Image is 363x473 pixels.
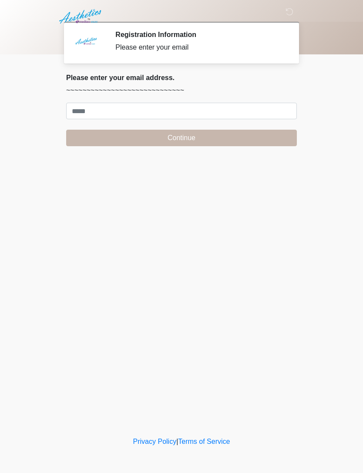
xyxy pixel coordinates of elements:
a: Terms of Service [178,438,230,445]
a: Privacy Policy [133,438,177,445]
img: Aesthetics by Emediate Cure Logo [57,7,105,27]
h2: Please enter your email address. [66,74,297,82]
img: Agent Avatar [73,30,99,57]
h2: Registration Information [115,30,284,39]
a: | [176,438,178,445]
div: Please enter your email [115,42,284,53]
button: Continue [66,130,297,146]
p: ~~~~~~~~~~~~~~~~~~~~~~~~~~~~~ [66,85,297,96]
